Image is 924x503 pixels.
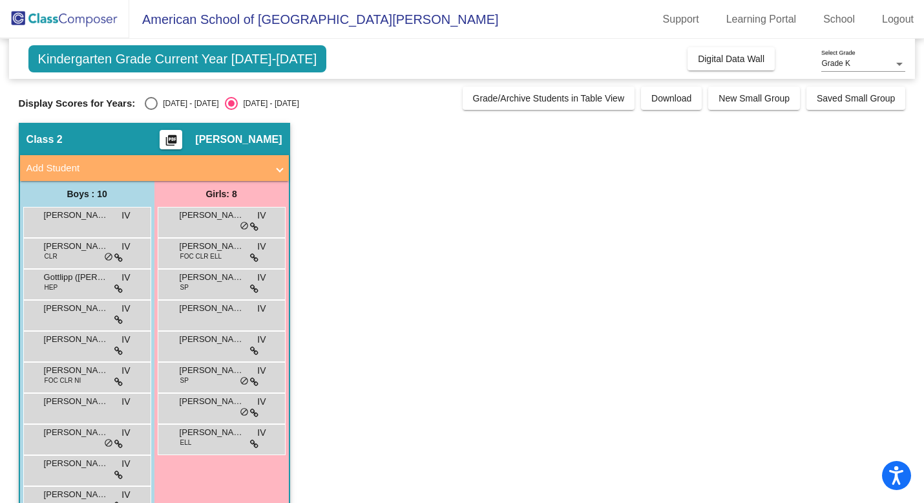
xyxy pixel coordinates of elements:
button: Grade/Archive Students in Table View [463,87,635,110]
span: [PERSON_NAME] [180,395,244,408]
button: Download [641,87,702,110]
span: [PERSON_NAME] [195,133,282,146]
a: Learning Portal [716,9,807,30]
span: Kindergarten Grade Current Year [DATE]-[DATE] [28,45,327,72]
mat-panel-title: Add Student [26,161,267,176]
div: Boys : 10 [20,181,154,207]
button: Saved Small Group [806,87,905,110]
div: [DATE] - [DATE] [238,98,299,109]
span: IV [121,240,130,253]
span: IV [121,333,130,347]
span: [PERSON_NAME] [180,364,244,377]
span: Digital Data Wall [698,54,764,64]
span: [PERSON_NAME] Son [44,457,109,470]
span: IV [257,395,266,409]
mat-radio-group: Select an option [145,97,299,110]
span: IV [257,302,266,316]
span: Grade/Archive Students in Table View [473,93,625,103]
span: New Small Group [719,93,790,103]
span: American School of [GEOGRAPHIC_DATA][PERSON_NAME] [129,9,499,30]
span: HEP [45,283,58,292]
span: IV [257,364,266,378]
span: IV [257,240,266,253]
span: IV [121,488,130,502]
span: Display Scores for Years: [19,98,136,109]
span: IV [257,271,266,284]
span: [PERSON_NAME] [180,333,244,346]
span: [PERSON_NAME] [44,426,109,439]
div: Girls: 8 [154,181,289,207]
span: Gottlipp ([PERSON_NAME] [44,271,109,284]
span: IV [121,395,130,409]
span: IV [121,457,130,471]
span: Saved Small Group [817,93,895,103]
span: IV [121,364,130,378]
span: [PERSON_NAME] [44,209,109,222]
span: [PERSON_NAME] [180,426,244,439]
span: [PERSON_NAME] [44,333,109,346]
span: Grade K [821,59,850,68]
span: IV [121,426,130,440]
span: CLR [45,251,58,261]
span: [PERSON_NAME] [44,395,109,408]
span: [PERSON_NAME] [180,209,244,222]
span: [PERSON_NAME] [44,240,109,253]
span: [PERSON_NAME] [180,271,244,284]
button: New Small Group [708,87,800,110]
span: FOC CLR ELL [180,251,222,261]
span: do_not_disturb_alt [104,252,113,262]
span: IV [257,333,266,347]
span: [PERSON_NAME] [44,302,109,315]
span: [PERSON_NAME] [44,364,109,377]
span: [PERSON_NAME] [44,488,109,501]
span: [PERSON_NAME][DEMOGRAPHIC_DATA] [180,302,244,315]
span: Download [651,93,691,103]
a: Support [653,9,709,30]
button: Digital Data Wall [688,47,775,70]
mat-icon: picture_as_pdf [163,134,179,152]
span: IV [257,426,266,440]
span: Class 2 [26,133,63,146]
span: FOC CLR NI [45,376,81,385]
button: Print Students Details [160,130,182,149]
span: SP [180,283,189,292]
span: IV [121,271,130,284]
span: do_not_disturb_alt [104,438,113,449]
a: Logout [872,9,924,30]
span: IV [121,209,130,222]
span: do_not_disturb_alt [240,376,249,387]
span: IV [121,302,130,316]
span: IV [257,209,266,222]
span: [PERSON_NAME] [180,240,244,253]
a: School [813,9,865,30]
span: SP [180,376,189,385]
span: ELL [180,438,192,447]
span: do_not_disturb_alt [240,221,249,231]
mat-expansion-panel-header: Add Student [20,155,289,181]
div: [DATE] - [DATE] [158,98,218,109]
span: do_not_disturb_alt [240,407,249,418]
